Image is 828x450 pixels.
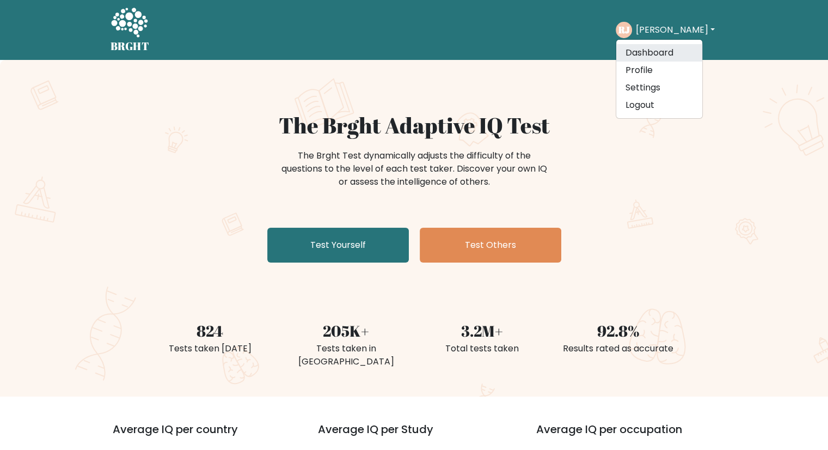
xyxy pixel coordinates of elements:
[421,319,544,342] div: 3.2M+
[557,319,680,342] div: 92.8%
[536,423,728,449] h3: Average IQ per occupation
[267,228,409,263] a: Test Yourself
[113,423,279,449] h3: Average IQ per country
[632,23,717,37] button: [PERSON_NAME]
[616,44,702,62] a: Dashboard
[618,23,630,36] text: RJ
[616,62,702,79] a: Profile
[149,112,680,138] h1: The Brght Adaptive IQ Test
[318,423,510,449] h3: Average IQ per Study
[149,342,272,355] div: Tests taken [DATE]
[285,319,408,342] div: 205K+
[616,96,702,114] a: Logout
[149,319,272,342] div: 824
[111,40,150,53] h5: BRGHT
[420,228,561,263] a: Test Others
[421,342,544,355] div: Total tests taken
[278,149,550,188] div: The Brght Test dynamically adjusts the difficulty of the questions to the level of each test take...
[111,4,150,56] a: BRGHT
[557,342,680,355] div: Results rated as accurate
[616,79,702,96] a: Settings
[285,342,408,368] div: Tests taken in [GEOGRAPHIC_DATA]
